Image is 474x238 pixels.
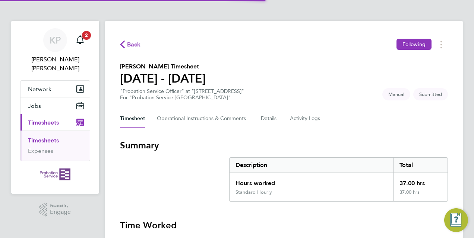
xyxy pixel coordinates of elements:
[20,81,90,97] button: Network
[290,110,321,128] button: Activity Logs
[444,208,468,232] button: Engage Resource Center
[50,209,71,215] span: Engage
[402,41,426,48] span: Following
[393,158,448,173] div: Total
[120,219,448,231] h3: Time Worked
[157,110,249,128] button: Operational Instructions & Comments
[28,147,53,154] a: Expenses
[120,62,206,71] h2: [PERSON_NAME] Timesheet
[28,86,51,93] span: Network
[127,40,141,49] span: Back
[396,39,432,50] button: Following
[120,139,448,151] h3: Summary
[82,31,91,40] span: 2
[20,97,90,114] button: Jobs
[20,131,90,161] div: Timesheets
[236,189,272,195] div: Standard Hourly
[20,55,90,73] span: Karima Paul-Douglas
[120,94,244,101] div: For "Probation Service [GEOGRAPHIC_DATA]"
[28,119,59,126] span: Timesheets
[11,21,99,194] nav: Main navigation
[50,35,61,45] span: KP
[20,28,90,73] a: KP[PERSON_NAME] [PERSON_NAME]
[434,39,448,50] button: Timesheets Menu
[229,157,448,202] div: Summary
[230,173,393,189] div: Hours worked
[28,102,41,109] span: Jobs
[28,137,59,144] a: Timesheets
[20,168,90,180] a: Go to home page
[120,88,244,101] div: "Probation Service Officer" at "[STREET_ADDRESS]"
[413,88,448,100] span: This timesheet is Submitted.
[50,203,71,209] span: Powered by
[382,88,410,100] span: This timesheet was manually created.
[120,110,145,128] button: Timesheet
[39,203,71,217] a: Powered byEngage
[230,158,393,173] div: Description
[261,110,278,128] button: Details
[393,189,448,201] div: 37.00 hrs
[120,40,141,49] button: Back
[393,173,448,189] div: 37.00 hrs
[40,168,70,180] img: probationservice-logo-retina.png
[120,71,206,86] h1: [DATE] - [DATE]
[20,114,90,131] button: Timesheets
[73,28,88,52] a: 2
